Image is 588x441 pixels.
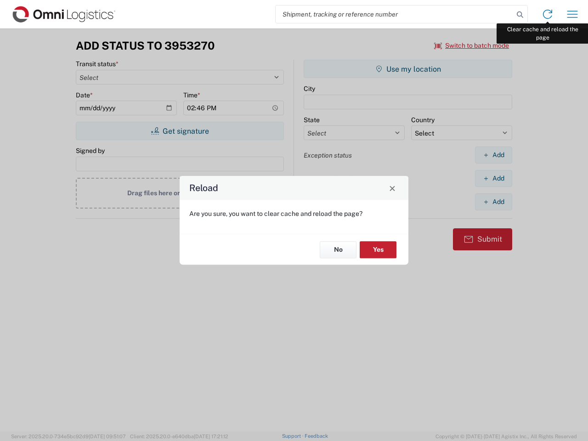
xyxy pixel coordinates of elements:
h4: Reload [189,181,218,195]
p: Are you sure, you want to clear cache and reload the page? [189,209,399,218]
button: No [320,241,356,258]
input: Shipment, tracking or reference number [276,6,514,23]
button: Yes [360,241,396,258]
button: Close [386,181,399,194]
